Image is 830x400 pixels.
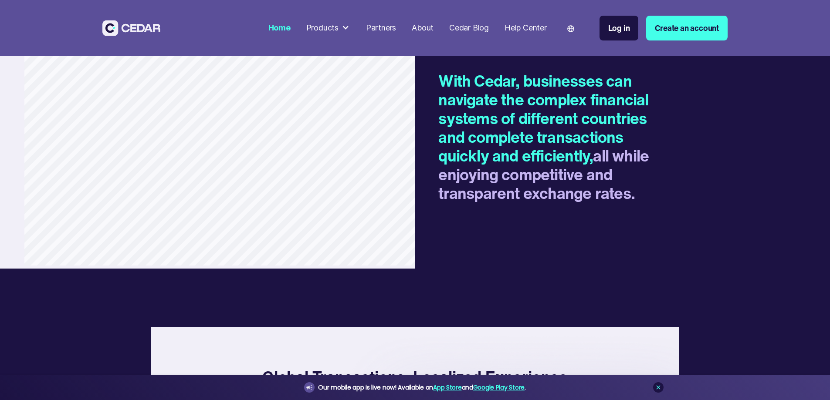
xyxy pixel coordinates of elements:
[600,16,639,40] a: Log in
[362,18,400,38] a: Partners
[366,22,396,34] div: Partners
[501,18,551,38] a: Help Center
[438,71,658,202] h2: all while enjoying competitive and transparent exchange rates.
[646,16,728,40] a: Create an account
[505,22,547,34] div: Help Center
[412,22,434,34] div: About
[318,382,525,393] div: Our mobile app is live now! Available on and .
[302,18,354,38] div: Products
[445,18,493,38] a: Cedar Blog
[473,383,525,392] a: Google Play Store
[438,69,648,167] span: With Cedar, businesses can navigate the complex financial systems of different countries and comp...
[268,22,291,34] div: Home
[449,22,489,34] div: Cedar Blog
[408,18,437,38] a: About
[306,384,313,391] img: announcement
[608,22,630,34] div: Log in
[264,18,295,38] a: Home
[306,22,339,34] div: Products
[433,383,461,392] a: App Store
